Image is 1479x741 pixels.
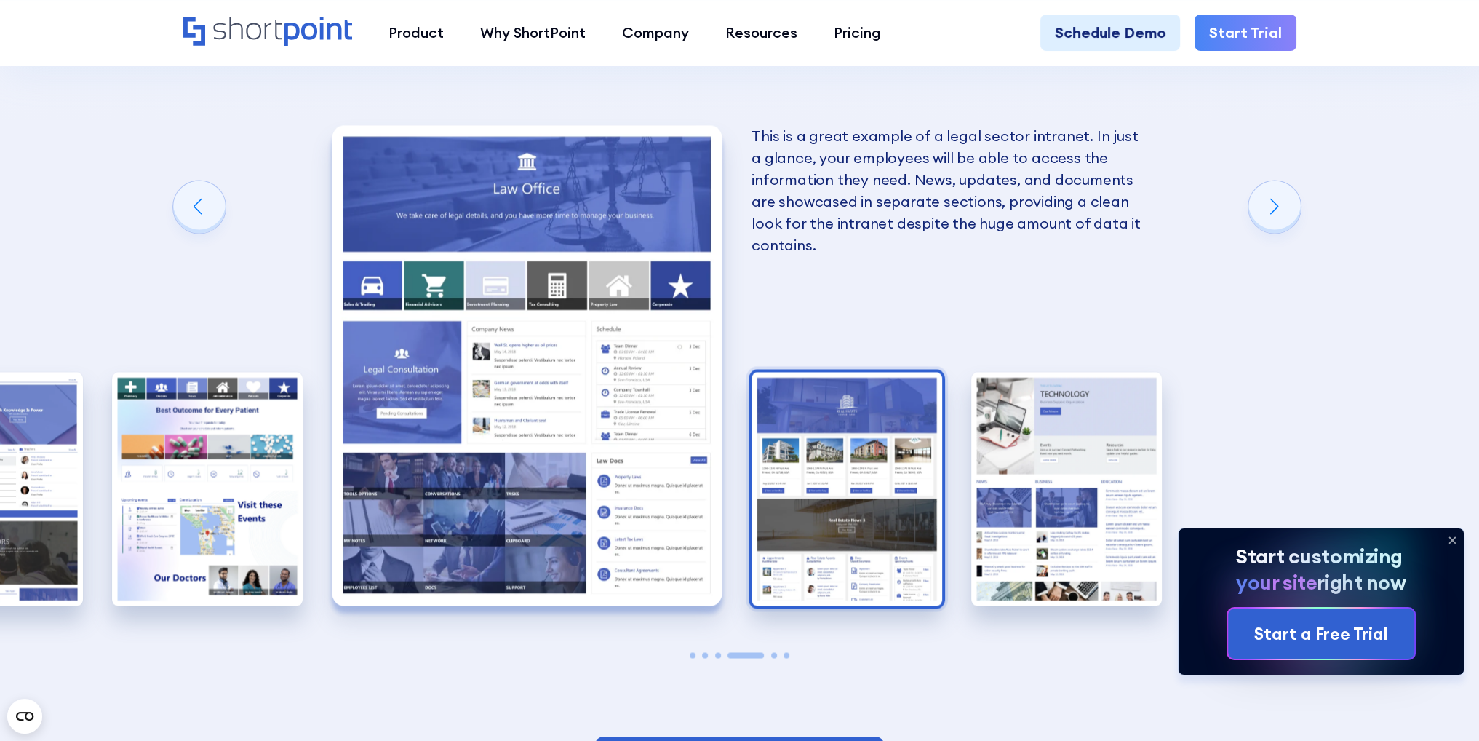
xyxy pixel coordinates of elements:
a: Start a Free Trial [1228,609,1414,659]
a: Company [604,15,707,51]
span: Go to slide 4 [727,652,764,658]
a: Product [370,15,462,51]
div: Next slide [1248,181,1301,233]
a: Pricing [816,15,899,51]
p: This is a great example of a legal sector intranet. In just a glance, your employees will be able... [752,125,1143,256]
a: Resources [707,15,816,51]
div: Previous slide [173,181,226,233]
div: 6 / 6 [971,372,1162,606]
div: Resources [725,22,797,44]
span: Go to slide 2 [702,652,708,658]
a: Why ShortPoint [462,15,604,51]
img: HR SharePoint site example for documents [971,372,1162,606]
img: HR SharePoint site example for documents [752,372,942,606]
a: Home [183,17,353,48]
span: Go to slide 3 [715,652,721,658]
img: SharePoint Communication site example for news [332,125,723,606]
span: Go to slide 6 [784,652,789,658]
span: Go to slide 1 [690,652,695,658]
a: Start Trial [1195,15,1296,51]
div: Product [388,22,444,44]
div: 5 / 6 [752,372,942,606]
div: Company [622,22,689,44]
a: Schedule Demo [1040,15,1180,51]
div: 4 / 6 [332,125,723,606]
div: Start a Free Trial [1254,622,1388,646]
div: 3 / 6 [112,372,303,606]
div: Why ShortPoint [480,22,586,44]
button: Open CMP widget [7,699,42,734]
span: Go to slide 5 [771,652,777,658]
img: Internal SharePoint site example for company policy [112,372,303,606]
div: Pricing [834,22,881,44]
